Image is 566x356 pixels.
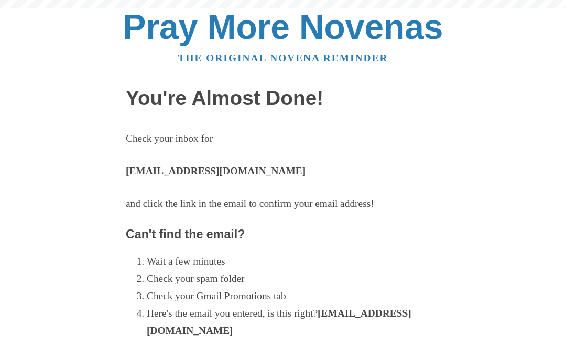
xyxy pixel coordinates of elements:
a: Pray More Novenas [123,7,443,46]
li: Here's the email you entered, is this right? [147,305,440,340]
li: Wait a few minutes [147,253,440,270]
h1: You're Almost Done! [126,87,440,110]
strong: [EMAIL_ADDRESS][DOMAIN_NAME] [147,308,411,336]
p: Check your inbox for [126,130,440,148]
li: Check your Gmail Promotions tab [147,288,440,305]
strong: [EMAIL_ADDRESS][DOMAIN_NAME] [126,165,306,176]
p: and click the link in the email to confirm your email address! [126,195,440,213]
li: Check your spam folder [147,270,440,288]
a: The original novena reminder [178,53,388,64]
h3: Can't find the email? [126,228,440,242]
